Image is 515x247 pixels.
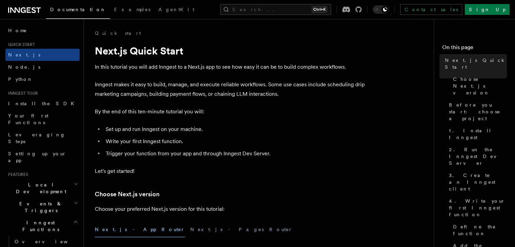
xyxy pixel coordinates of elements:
a: Node.js [5,61,80,73]
span: Events & Triggers [5,200,74,214]
li: Set up and run Inngest on your machine. [104,125,366,134]
p: Let's get started! [95,166,366,176]
span: Documentation [50,7,106,12]
a: Leveraging Steps [5,129,80,148]
span: Install the SDK [8,101,78,106]
span: Define the function [453,223,507,237]
a: Choose Next.js version [95,189,159,199]
a: AgentKit [154,2,198,18]
button: Search...Ctrl+K [220,4,331,15]
a: Sign Up [465,4,510,15]
a: Examples [110,2,154,18]
a: Next.js [5,49,80,61]
span: 3. Create an Inngest client [449,172,507,192]
a: Next.js Quick Start [442,54,507,73]
span: Your first Functions [8,113,48,125]
span: Local Development [5,181,74,195]
a: 4. Write your first Inngest function [446,195,507,221]
p: Choose your preferred Next.js version for this tutorial: [95,204,366,214]
span: Choose Next.js version [453,76,507,96]
span: Features [5,172,28,177]
a: Install the SDK [5,97,80,110]
span: Leveraging Steps [8,132,65,144]
a: Before you start: choose a project [446,99,507,125]
span: Quick start [5,42,35,47]
a: Define the function [450,221,507,240]
span: 4. Write your first Inngest function [449,198,507,218]
a: Documentation [46,2,110,19]
span: Inngest tour [5,91,38,96]
span: Home [8,27,27,34]
a: Contact sales [400,4,462,15]
li: Trigger your function from your app and through Inngest Dev Server. [104,149,366,158]
p: Inngest makes it easy to build, manage, and execute reliable workflows. Some use cases include sc... [95,80,366,99]
a: Choose Next.js version [450,73,507,99]
span: Before you start: choose a project [449,102,507,122]
p: By the end of this ten-minute tutorial you will: [95,107,366,116]
a: Your first Functions [5,110,80,129]
button: Local Development [5,179,80,198]
span: Next.js [8,52,40,58]
h1: Next.js Quick Start [95,45,366,57]
h4: On this page [442,43,507,54]
span: 1. Install Inngest [449,127,507,141]
a: 2. Run the Inngest Dev Server [446,143,507,169]
a: 1. Install Inngest [446,125,507,143]
a: Quick start [95,30,141,37]
span: 2. Run the Inngest Dev Server [449,146,507,166]
span: Next.js Quick Start [445,57,507,70]
li: Write your first Inngest function. [104,137,366,146]
a: Setting up your app [5,148,80,166]
span: Node.js [8,64,40,70]
span: Inngest Functions [5,219,73,233]
span: Setting up your app [8,151,66,163]
a: 3. Create an Inngest client [446,169,507,195]
a: Python [5,73,80,85]
span: Overview [15,239,84,244]
button: Next.js - Pages Router [190,222,293,237]
button: Inngest Functions [5,217,80,235]
span: Examples [114,7,150,12]
button: Toggle dark mode [373,5,389,14]
button: Events & Triggers [5,198,80,217]
p: In this tutorial you will add Inngest to a Next.js app to see how easy it can be to build complex... [95,62,366,72]
span: AgentKit [158,7,194,12]
a: Home [5,24,80,37]
button: Next.js - App Router [95,222,185,237]
kbd: Ctrl+K [312,6,327,13]
span: Python [8,76,33,82]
